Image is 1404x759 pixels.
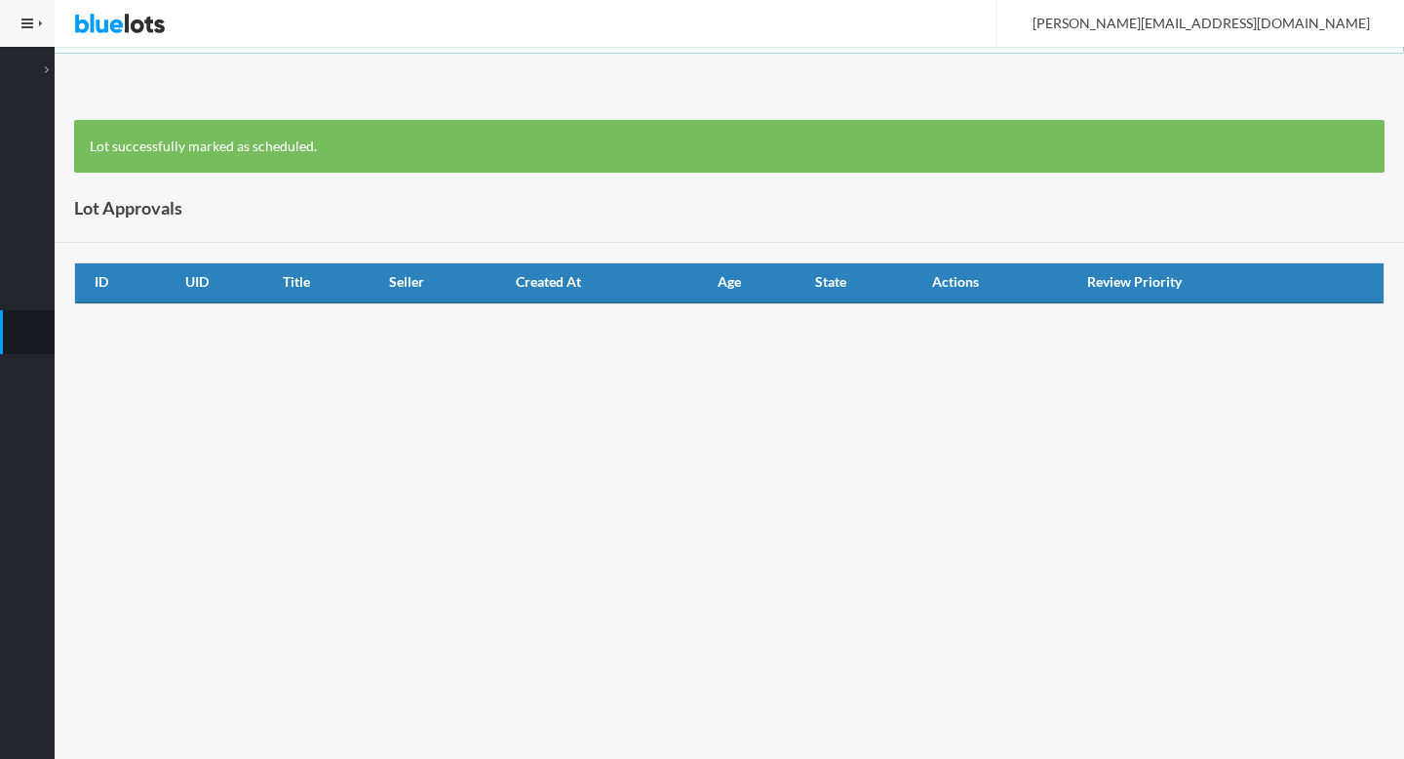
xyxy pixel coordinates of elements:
th: ID [75,263,177,302]
h1: Lot Approvals [74,193,182,222]
div: Lot successfully marked as scheduled. [74,120,1384,174]
span: [PERSON_NAME][EMAIL_ADDRESS][DOMAIN_NAME] [1011,15,1370,31]
th: Title [275,263,382,302]
th: Review Priority [1079,263,1384,302]
th: Seller [381,263,508,302]
th: Created At [508,263,710,302]
th: UID [177,263,275,302]
th: Actions [924,263,1080,302]
th: Age [710,263,807,302]
th: State [807,263,924,302]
